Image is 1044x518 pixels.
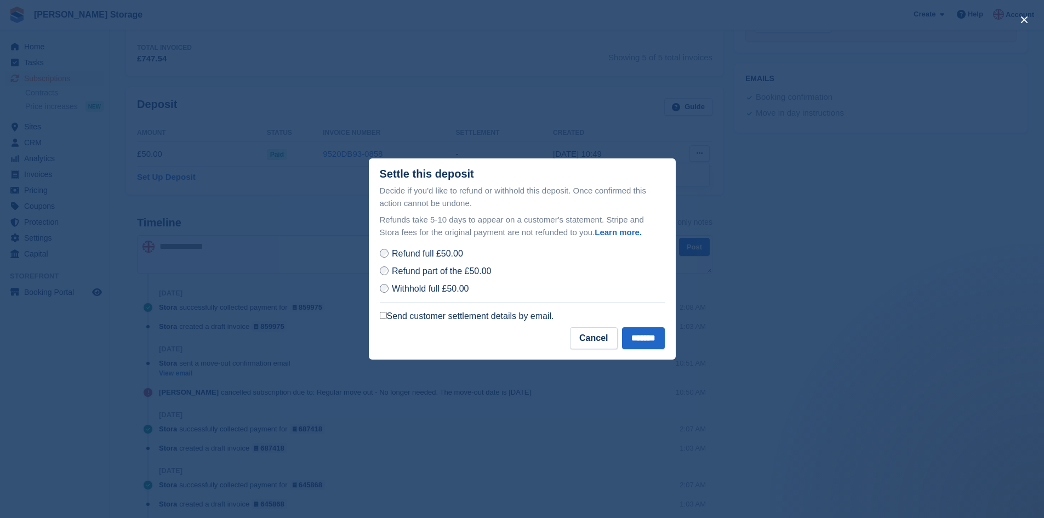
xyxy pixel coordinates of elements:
button: close [1016,11,1033,29]
span: Refund part of the £50.00 [392,266,491,276]
label: Send customer settlement details by email. [380,311,554,322]
p: Refunds take 5-10 days to appear on a customer's statement. Stripe and Stora fees for the origina... [380,214,665,238]
button: Cancel [570,327,617,349]
span: Withhold full £50.00 [392,284,469,293]
p: Decide if you'd like to refund or withhold this deposit. Once confirmed this action cannot be und... [380,185,665,209]
input: Send customer settlement details by email. [380,312,387,319]
div: Settle this deposit [380,168,474,180]
input: Refund part of the £50.00 [380,266,389,275]
span: Refund full £50.00 [392,249,463,258]
input: Withhold full £50.00 [380,284,389,293]
a: Learn more. [595,227,642,237]
input: Refund full £50.00 [380,249,389,258]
